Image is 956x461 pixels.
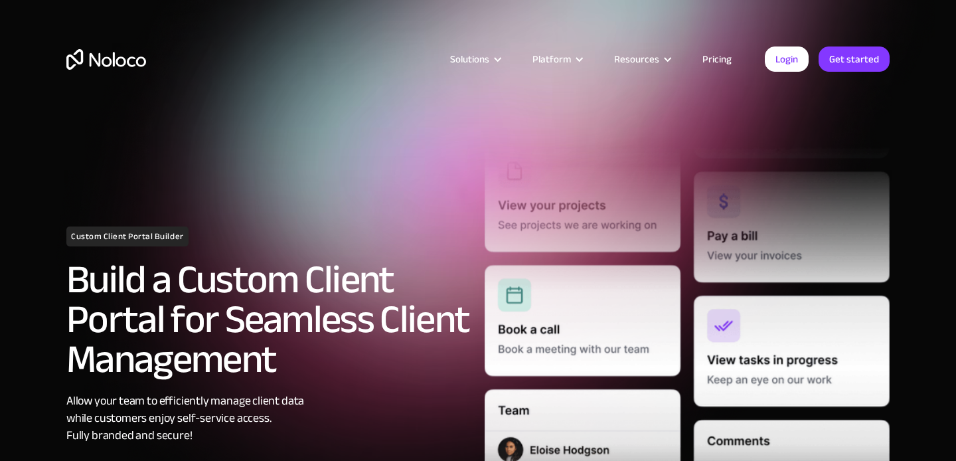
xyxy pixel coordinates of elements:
[765,46,809,72] a: Login
[516,50,597,68] div: Platform
[66,227,189,246] h1: Custom Client Portal Builder
[66,260,471,379] h2: Build a Custom Client Portal for Seamless Client Management
[66,393,471,444] div: Allow your team to efficiently manage client data while customers enjoy self-service access. Full...
[686,50,748,68] a: Pricing
[66,49,146,70] a: home
[450,50,489,68] div: Solutions
[819,46,890,72] a: Get started
[614,50,659,68] div: Resources
[434,50,516,68] div: Solutions
[532,50,571,68] div: Platform
[597,50,686,68] div: Resources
